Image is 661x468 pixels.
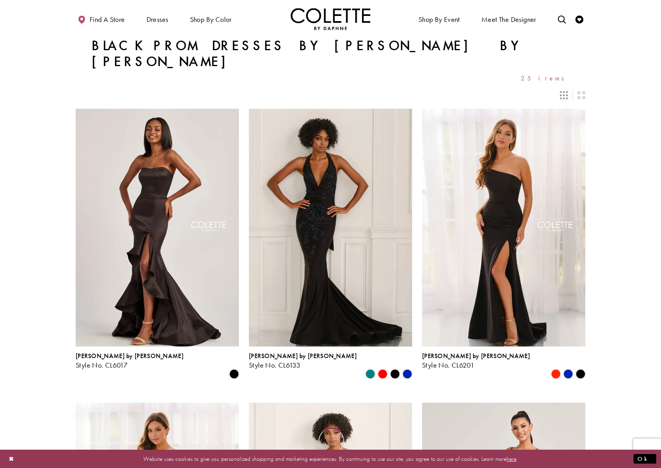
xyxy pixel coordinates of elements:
img: Colette by Daphne [291,8,370,30]
span: Shop by color [188,8,234,30]
span: [PERSON_NAME] by [PERSON_NAME] [76,352,184,360]
span: Switch layout to 2 columns [577,91,585,99]
span: 25 items [521,75,569,82]
span: Dresses [147,16,168,23]
i: Royal Blue [403,369,412,379]
span: Style No. CL6017 [76,360,127,370]
i: Black [390,369,400,379]
i: Scarlet [551,369,561,379]
p: Website uses cookies to give you personalized shopping and marketing experiences. By continuing t... [57,453,604,464]
a: Visit Colette by Daphne Style No. CL6201 Page [422,109,585,346]
span: Dresses [145,8,170,30]
i: Teal [366,369,375,379]
i: Black [229,369,239,379]
span: [PERSON_NAME] by [PERSON_NAME] [422,352,530,360]
i: Red [378,369,387,379]
span: Meet the designer [481,16,536,23]
span: Switch layout to 3 columns [560,91,568,99]
div: Layout Controls [71,86,590,104]
span: Shop By Event [417,8,462,30]
a: Meet the designer [479,8,538,30]
div: Colette by Daphne Style No. CL6133 [249,352,357,369]
span: Find a store [90,16,125,23]
button: Close Dialog [5,452,18,466]
div: Colette by Daphne Style No. CL6201 [422,352,530,369]
a: Visit Home Page [291,8,370,30]
i: Black [576,369,585,379]
span: Shop By Event [419,16,460,23]
a: Check Wishlist [573,8,585,30]
span: [PERSON_NAME] by [PERSON_NAME] [249,352,357,360]
a: Visit Colette by Daphne Style No. CL6017 Page [76,109,239,346]
button: Submit Dialog [634,454,656,464]
div: Colette by Daphne Style No. CL6017 [76,352,184,369]
a: Visit Colette by Daphne Style No. CL6133 Page [249,109,412,346]
a: Find a store [76,8,127,30]
i: Royal Blue [563,369,573,379]
span: Style No. CL6201 [422,360,474,370]
a: here [507,454,516,462]
a: Toggle search [556,8,568,30]
span: Shop by color [190,16,232,23]
h1: Black Prom Dresses by [PERSON_NAME] by [PERSON_NAME] [92,38,569,70]
span: Style No. CL6133 [249,360,300,370]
